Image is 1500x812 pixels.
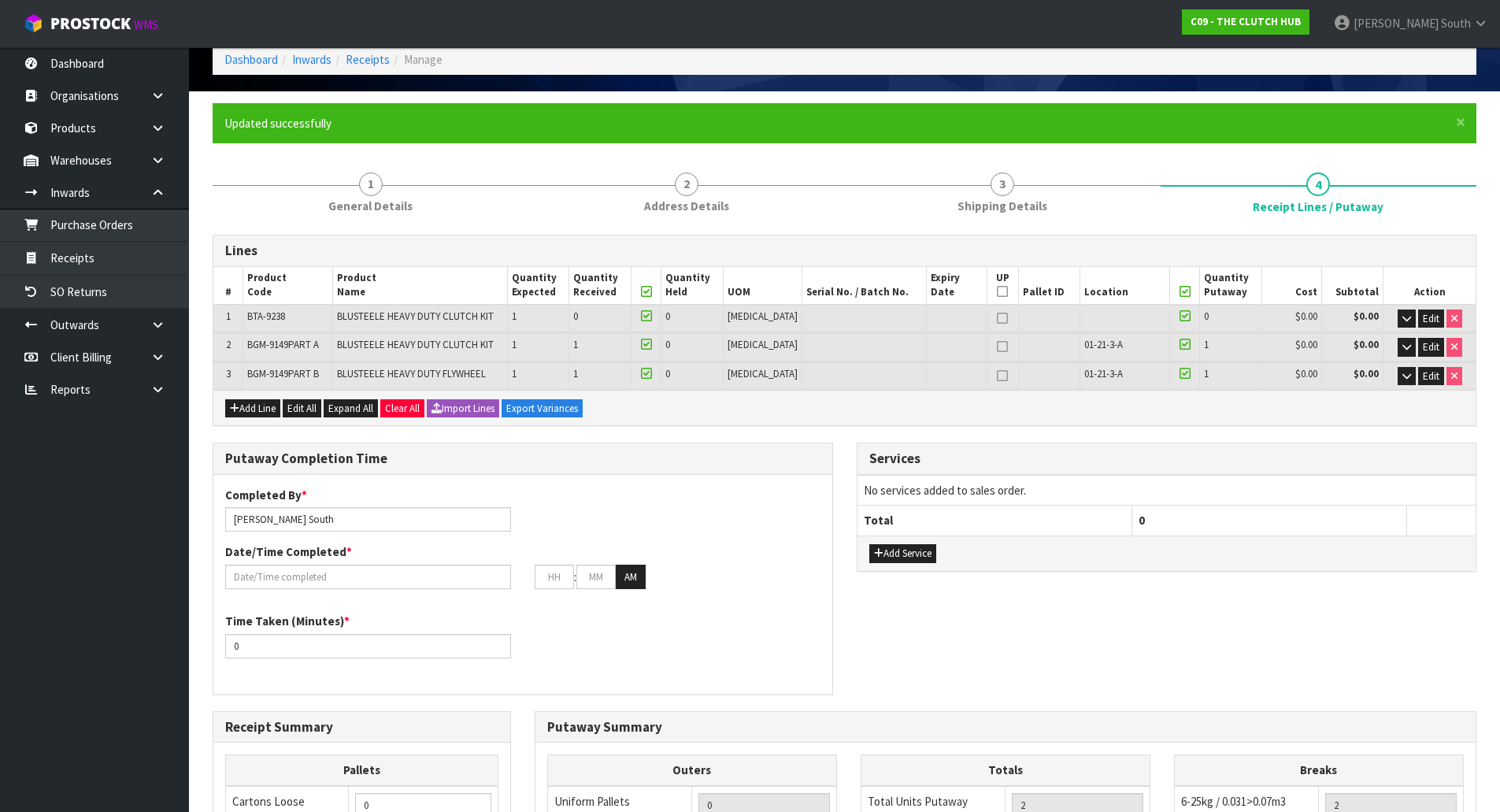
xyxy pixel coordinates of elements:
[225,634,511,658] input: Time Taken
[380,399,424,418] button: Clear All
[226,755,498,786] th: Pallets
[1295,338,1317,351] span: $0.00
[1383,267,1476,305] th: Action
[507,267,569,305] th: Quantity Expected
[927,267,987,305] th: Expiry Date
[665,310,670,323] span: 0
[50,13,131,34] span: ProStock
[661,267,724,305] th: Quantity Held
[1418,367,1444,386] button: Edit
[404,52,443,67] span: Manage
[1354,338,1379,351] strong: $0.00
[1182,9,1309,35] a: C09 - THE CLUTCH HUB
[247,310,285,323] span: BTA-9238
[1080,267,1169,305] th: Location
[225,243,1464,258] h3: Lines
[225,613,350,629] label: Time Taken (Minutes)
[283,399,321,418] button: Edit All
[292,52,331,67] a: Inwards
[576,565,616,589] input: MM
[574,565,576,590] td: :
[1204,367,1209,380] span: 1
[225,399,280,418] button: Add Line
[328,402,373,415] span: Expand All
[1354,16,1439,31] span: [PERSON_NAME]
[24,13,43,33] img: cube-alt.png
[857,506,1132,536] th: Total
[957,198,1047,214] span: Shipping Details
[1423,340,1439,354] span: Edit
[1084,338,1123,351] span: 01-21-3-A
[225,487,307,503] label: Completed By
[1423,312,1439,325] span: Edit
[225,543,352,560] label: Date/Time Completed
[1200,267,1262,305] th: Quantity Putaway
[1423,369,1439,383] span: Edit
[1295,367,1317,380] span: $0.00
[728,367,798,380] span: [MEDICAL_DATA]
[665,367,670,380] span: 0
[724,267,802,305] th: UOM
[665,338,670,351] span: 0
[987,267,1018,305] th: UP
[573,310,578,323] span: 0
[991,172,1014,196] span: 3
[512,310,517,323] span: 1
[328,198,413,214] span: General Details
[1084,367,1123,380] span: 01-21-3-A
[359,172,383,196] span: 1
[1253,198,1383,215] span: Receipt Lines / Putaway
[1418,310,1444,328] button: Edit
[134,17,158,32] small: WMS
[1295,310,1317,323] span: $0.00
[616,565,646,590] button: AM
[573,338,578,351] span: 1
[1204,310,1209,323] span: 0
[569,267,631,305] th: Quantity Received
[337,338,494,351] span: BLUSTEELE HEAVY DUTY CLUTCH KIT
[1456,111,1465,133] span: ×
[213,267,243,305] th: #
[869,544,936,563] button: Add Service
[728,338,798,351] span: [MEDICAL_DATA]
[324,399,378,418] button: Expand All
[512,367,517,380] span: 1
[728,310,798,323] span: [MEDICAL_DATA]
[224,52,278,67] a: Dashboard
[225,565,511,589] input: Date/Time completed
[427,399,499,418] button: Import Lines
[857,475,1476,505] td: No services added to sales order.
[1262,267,1322,305] th: Cost
[1174,755,1463,786] th: Breaks
[573,367,578,380] span: 1
[644,198,729,214] span: Address Details
[1354,367,1379,380] strong: $0.00
[225,451,820,466] h3: Putaway Completion Time
[337,310,494,323] span: BLUSTEELE HEAVY DUTY CLUTCH KIT
[675,172,698,196] span: 2
[247,367,319,380] span: BGM-9149PART B
[1321,267,1383,305] th: Subtotal
[1181,794,1286,809] span: 6-25kg / 0.031>0.07m3
[502,399,583,418] button: Export Variances
[1418,338,1444,357] button: Edit
[547,755,836,786] th: Outers
[1018,267,1080,305] th: Pallet ID
[226,338,231,351] span: 2
[1204,338,1209,351] span: 1
[247,338,319,351] span: BGM-9149PART A
[226,367,231,380] span: 3
[346,52,390,67] a: Receipts
[1306,172,1330,196] span: 4
[1191,15,1301,28] strong: C09 - THE CLUTCH HUB
[512,338,517,351] span: 1
[333,267,508,305] th: Product Name
[1441,16,1471,31] span: South
[224,116,331,131] span: Updated successfully
[861,755,1150,786] th: Totals
[337,367,486,380] span: BLUSTEELE HEAVY DUTY FLYWHEEL
[802,267,927,305] th: Serial No. / Batch No.
[226,310,231,323] span: 1
[869,451,1465,466] h3: Services
[1139,513,1145,528] span: 0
